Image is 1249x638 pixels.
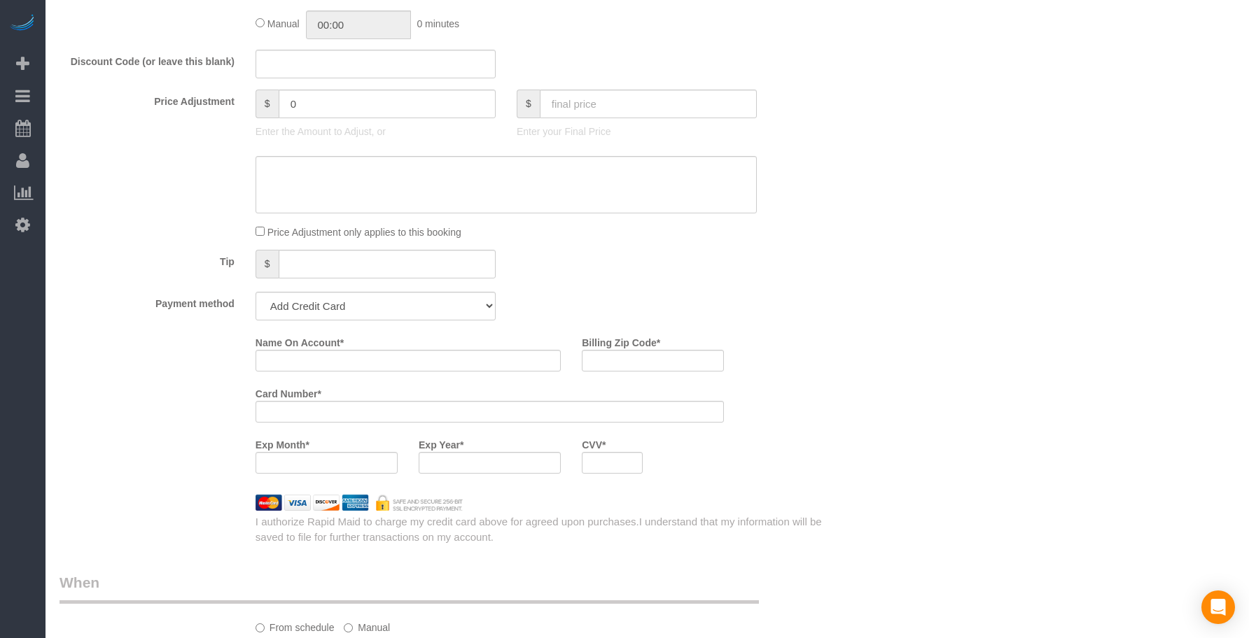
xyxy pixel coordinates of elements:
[267,18,300,29] span: Manual
[517,90,540,118] span: $
[256,382,321,401] label: Card Number
[1201,590,1235,624] div: Open Intercom Messenger
[49,250,245,269] label: Tip
[256,331,344,350] label: Name On Account
[517,125,757,139] p: Enter your Final Price
[256,125,496,139] p: Enter the Amount to Adjust, or
[419,433,463,452] label: Exp Year
[582,433,606,452] label: CVV
[8,14,36,34] img: Automaid Logo
[256,616,335,635] label: From schedule
[49,90,245,108] label: Price Adjustment
[256,250,279,278] span: $
[49,50,245,69] label: Discount Code (or leave this blank)
[256,90,279,118] span: $
[344,623,353,632] input: Manual
[49,292,245,311] label: Payment method
[417,18,459,29] span: 0 minutes
[60,572,759,604] legend: When
[256,623,265,632] input: From schedule
[540,90,757,118] input: final price
[256,433,309,452] label: Exp Month
[582,331,660,350] label: Billing Zip Code
[245,514,832,544] div: I authorize Rapid Maid to charge my credit card above for agreed upon purchases.
[344,616,390,635] label: Manual
[267,227,461,238] span: Price Adjustment only applies to this booking
[245,495,473,511] img: credit cards
[256,516,822,542] span: I understand that my information will be saved to file for further transactions on my account.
